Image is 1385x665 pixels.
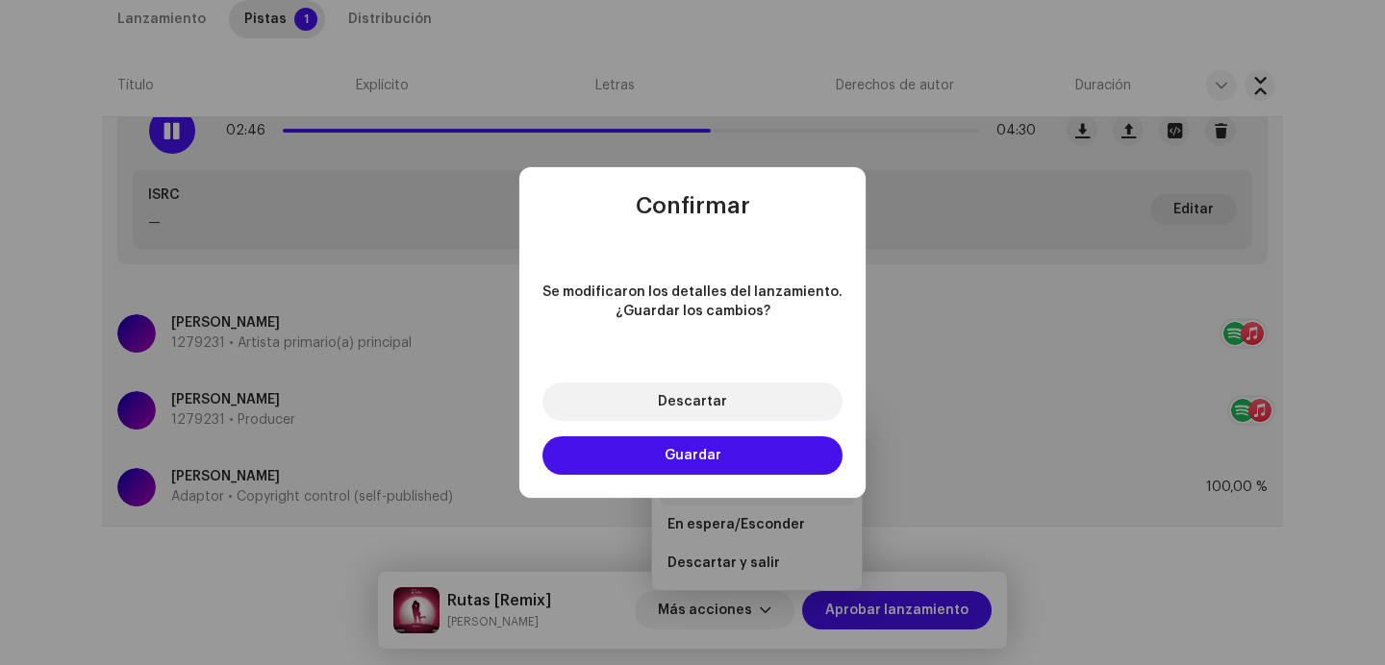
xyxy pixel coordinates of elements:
span: Descartar [658,395,727,408]
span: Se modificaron los detalles del lanzamiento. ¿Guardar los cambios? [542,283,843,321]
button: Guardar [542,436,843,475]
span: Guardar [665,449,721,462]
button: Descartar [542,382,843,421]
span: Confirmar [636,194,750,217]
